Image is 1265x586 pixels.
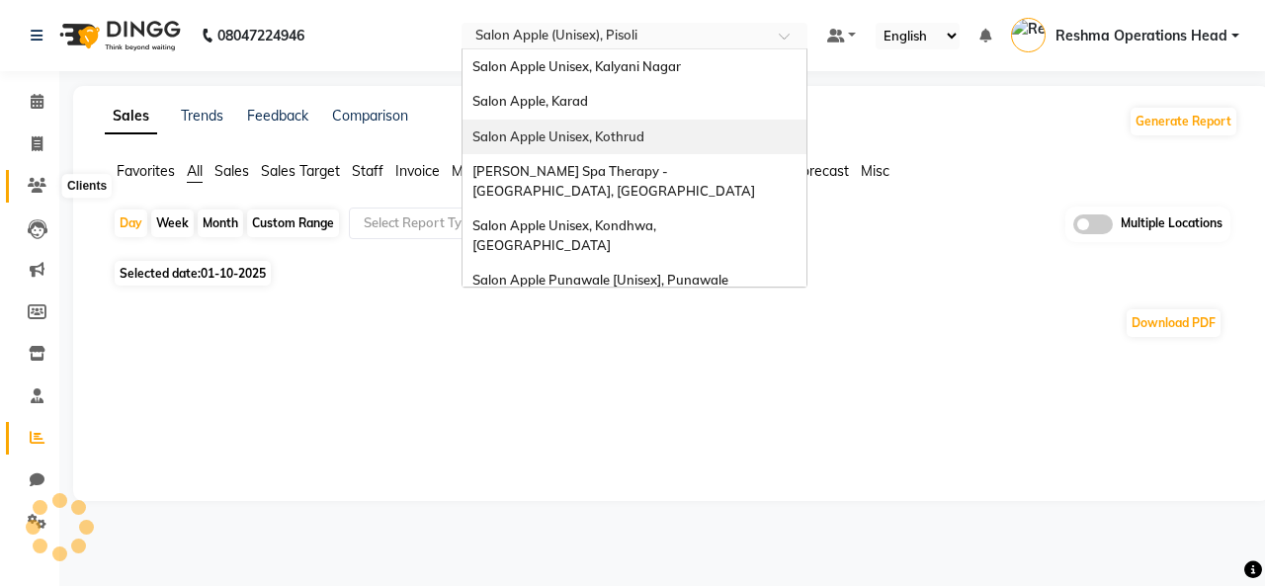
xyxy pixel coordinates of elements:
span: Misc [861,162,889,180]
a: Comparison [332,107,408,125]
span: Sales [214,162,249,180]
img: logo [50,8,186,63]
div: Clients [62,175,112,199]
span: Forecast [794,162,849,180]
span: [PERSON_NAME] Spa Therapy - [GEOGRAPHIC_DATA], [GEOGRAPHIC_DATA] [472,163,755,199]
span: Favorites [117,162,175,180]
a: Trends [181,107,223,125]
a: Sales [105,99,157,134]
span: Salon Apple Unisex, Kondhwa, [GEOGRAPHIC_DATA] [472,217,659,253]
span: Multiple Locations [1121,214,1223,234]
img: Reshma Operations Head [1011,18,1046,52]
span: Staff [352,162,383,180]
span: Salon Apple, Karad [472,93,588,109]
span: Sales Target [261,162,340,180]
span: Salon Apple Punawale [Unisex], Punawale [472,272,728,288]
span: Salon Apple Unisex, Kalyani Nagar [472,58,681,74]
div: Day [115,209,147,237]
span: Membership [452,162,530,180]
span: Selected date: [115,261,271,286]
span: 01-10-2025 [201,266,266,281]
span: Invoice [395,162,440,180]
button: Generate Report [1131,108,1236,135]
span: Salon Apple Unisex, Kothrud [472,128,644,144]
b: 08047224946 [217,8,304,63]
div: Month [198,209,243,237]
div: Custom Range [247,209,339,237]
button: Download PDF [1127,309,1221,337]
a: Feedback [247,107,308,125]
div: Week [151,209,194,237]
span: Reshma Operations Head [1055,26,1227,46]
span: All [187,162,203,180]
ng-dropdown-panel: Options list [462,48,807,288]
